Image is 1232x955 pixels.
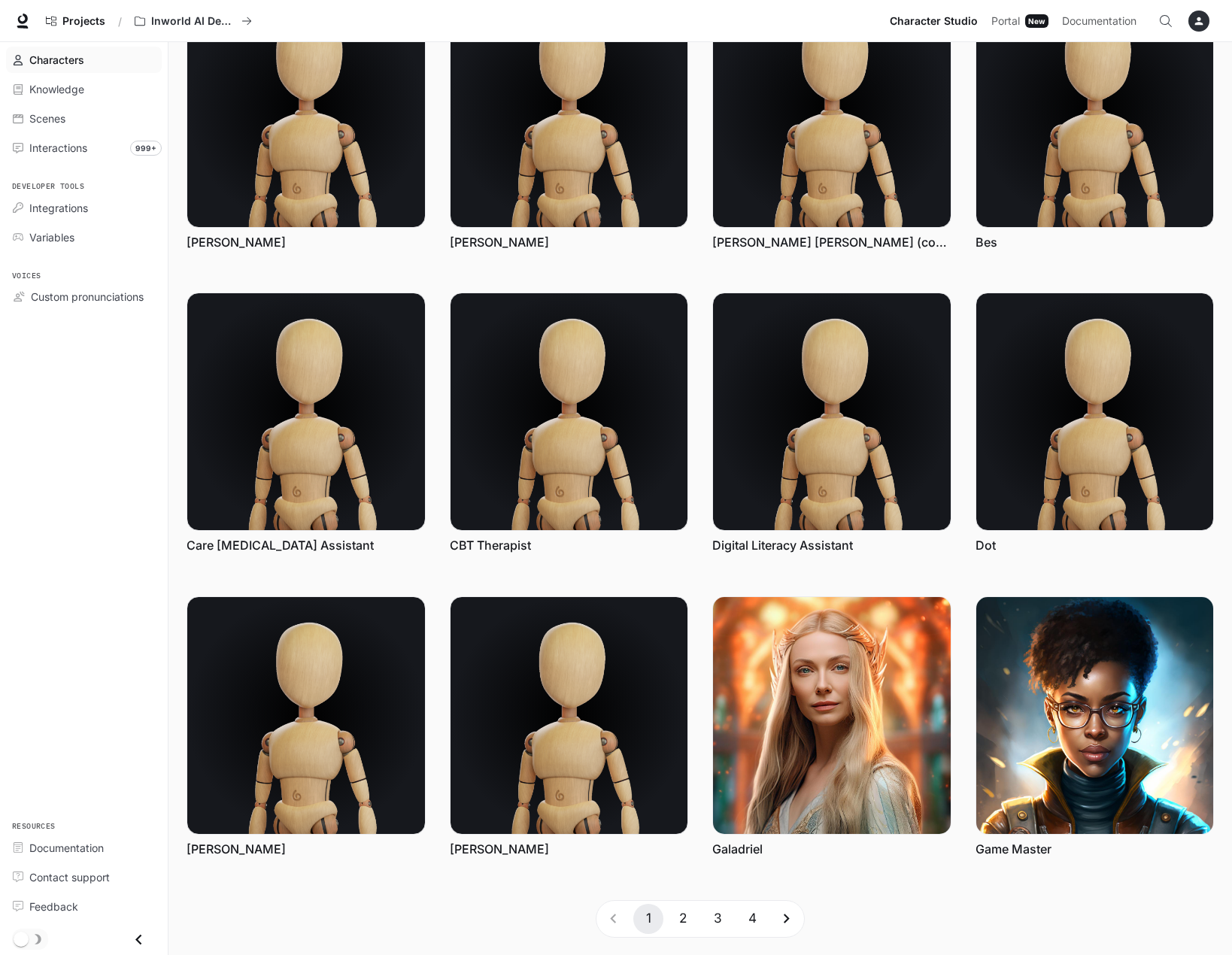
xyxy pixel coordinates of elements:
[798,397,866,427] a: Edit Digital Literacy Assistant
[187,537,374,553] a: Care [MEDICAL_DATA] Assistant
[29,140,87,156] span: Interactions
[737,904,767,934] button: Go to page 4
[6,47,162,73] a: Characters
[633,904,663,934] button: page 1
[6,835,162,861] a: Documentation
[29,899,78,914] span: Feedback
[272,57,340,87] button: Chat with Adam
[976,597,1214,835] img: Game Master
[702,904,733,934] button: Go to page 3
[976,293,1214,531] img: Dot
[1061,433,1128,463] button: More actions
[6,195,162,221] a: Integrations
[187,841,286,857] a: [PERSON_NAME]
[1061,57,1128,87] button: Chat with Bes
[31,289,144,305] span: Custom pronunciations
[535,665,602,695] button: Chat with Freda
[6,105,162,132] a: Scenes
[6,893,162,920] a: Feedback
[451,597,688,835] img: Freda
[535,93,602,123] a: Edit Aisha Rahman
[1056,6,1148,36] a: Documentation
[712,537,853,553] a: Digital Literacy Assistant
[713,597,951,835] img: Galadriel
[450,841,549,857] a: [PERSON_NAME]
[272,129,340,159] button: More actions
[535,701,602,731] a: Edit Freda
[712,234,951,250] a: [PERSON_NAME] [PERSON_NAME] (copy)
[985,6,1054,36] a: PortalNew
[450,234,549,250] a: [PERSON_NAME]
[39,6,112,36] a: Go to projects
[712,841,763,857] a: Galadriel
[1061,397,1128,427] a: Edit Dot
[535,433,602,463] button: More actions
[798,433,866,463] button: More actions
[29,200,88,216] span: Integrations
[668,904,698,934] button: Go to page 2
[450,537,531,553] a: CBT Therapist
[1061,665,1128,695] button: Chat with Game Master
[272,433,340,463] button: More actions
[798,129,866,159] button: More actions
[187,234,286,250] a: [PERSON_NAME]
[272,701,340,731] a: Edit Emile
[1061,93,1128,123] a: Edit Bes
[128,6,259,36] button: All workspaces
[535,397,602,427] a: Edit CBT Therapist
[272,397,340,427] a: Edit Care ADHD Assistant
[122,924,156,955] button: Close drawer
[535,737,602,767] button: More actions
[29,52,84,68] span: Characters
[884,6,984,36] a: Character Studio
[798,93,866,123] a: Edit Bartley Patrick Gorman (copy)
[713,293,951,531] img: Digital Literacy Assistant
[151,15,235,28] p: Inworld AI Demos
[976,841,1051,857] a: Game Master
[130,141,162,156] span: 999+
[29,869,110,885] span: Contact support
[798,737,866,767] button: More actions
[890,12,978,31] span: Character Studio
[1151,6,1181,36] button: Open Command Menu
[14,930,29,947] span: Dark mode toggle
[798,665,866,695] button: Chat with Galadriel
[6,135,162,161] a: Interactions
[6,283,162,310] a: Custom pronunciations
[976,537,996,553] a: Dot
[29,111,65,126] span: Scenes
[976,234,997,250] a: Bes
[272,665,340,695] button: Chat with Emile
[535,361,602,391] button: Chat with CBT Therapist
[62,15,105,28] span: Projects
[29,229,74,245] span: Variables
[451,293,688,531] img: CBT Therapist
[272,93,340,123] a: Edit Adam
[535,57,602,87] button: Chat with Aisha Rahman
[798,701,866,731] a: Edit Galadriel
[991,12,1020,31] span: Portal
[798,361,866,391] button: Chat with Digital Literacy Assistant
[6,864,162,890] a: Contact support
[1062,12,1136,31] span: Documentation
[772,904,802,934] button: Go to next page
[272,737,340,767] button: More actions
[29,840,104,856] span: Documentation
[1061,701,1128,731] a: Edit Game Master
[187,597,425,835] img: Emile
[1061,361,1128,391] button: Chat with Dot
[6,76,162,102] a: Knowledge
[596,900,805,938] nav: pagination navigation
[1025,14,1048,28] div: New
[272,361,340,391] button: Chat with Care ADHD Assistant
[112,14,128,29] div: /
[6,224,162,250] a: Variables
[29,81,84,97] span: Knowledge
[187,293,425,531] img: Care ADHD Assistant
[1061,737,1128,767] button: More actions
[1061,129,1128,159] button: More actions
[535,129,602,159] button: More actions
[798,57,866,87] button: Chat with Bartley Patrick Gorman (copy)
